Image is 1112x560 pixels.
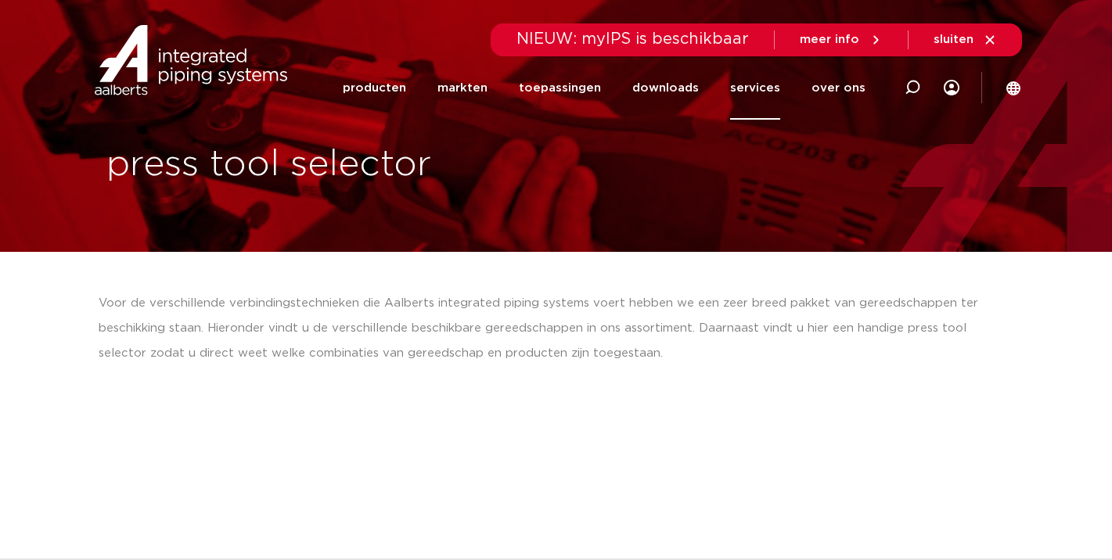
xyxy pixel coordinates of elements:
[800,34,859,45] span: meer info
[944,56,959,120] div: my IPS
[632,56,699,120] a: downloads
[343,56,865,120] nav: Menu
[437,56,488,120] a: markten
[519,56,601,120] a: toepassingen
[99,291,1014,366] div: Voor de verschillende verbindingstechnieken die Aalberts integrated piping systems voert hebben w...
[106,140,549,190] h1: press tool selector
[800,33,883,47] a: meer info
[934,34,973,45] span: sluiten
[343,56,406,120] a: producten
[730,56,780,120] a: services
[812,56,865,120] a: over ons
[516,31,749,47] span: NIEUW: myIPS is beschikbaar
[934,33,997,47] a: sluiten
